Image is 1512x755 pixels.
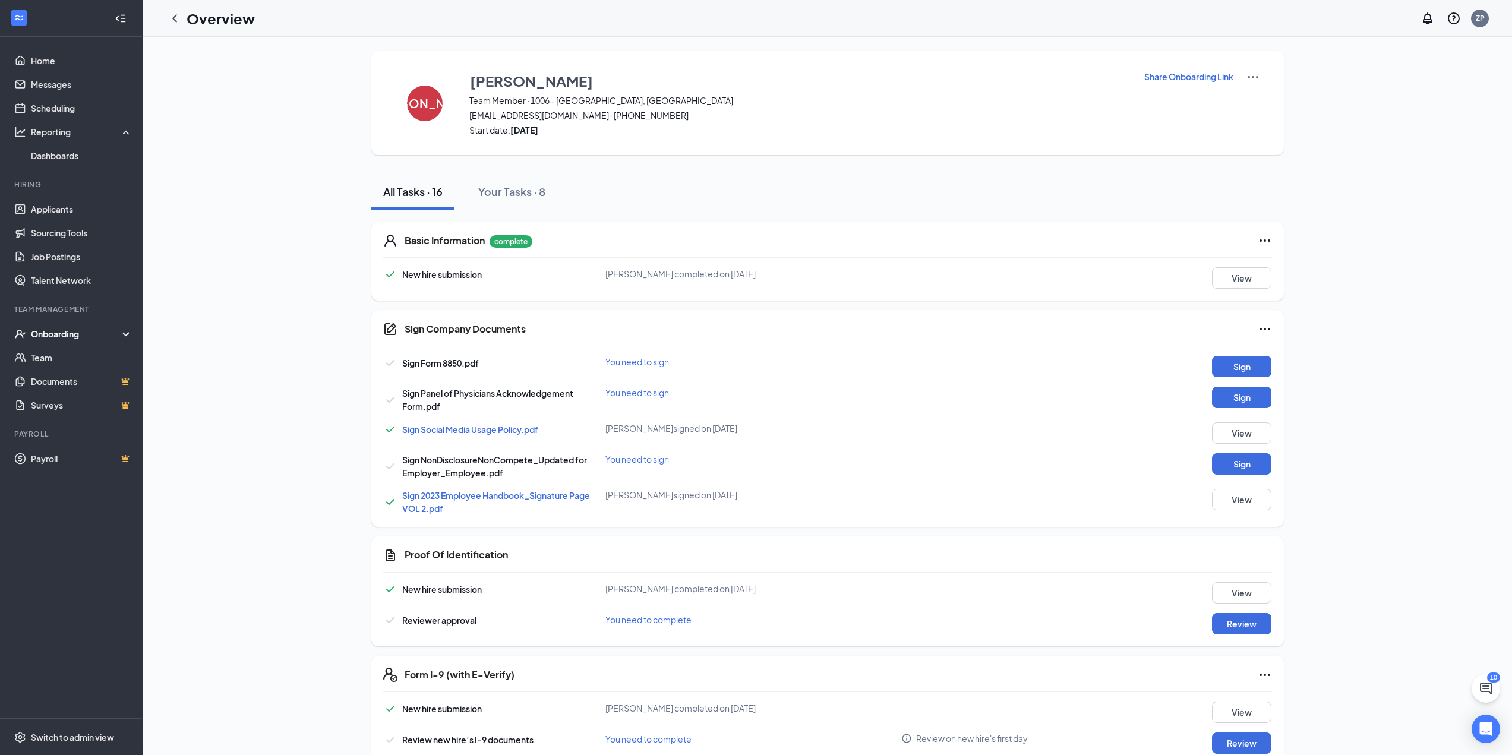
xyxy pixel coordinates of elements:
[916,732,1028,744] span: Review on new hire's first day
[383,422,397,437] svg: Checkmark
[383,459,397,473] svg: Checkmark
[31,144,132,168] a: Dashboards
[469,124,1129,136] span: Start date:
[383,184,443,199] div: All Tasks · 16
[605,268,756,279] span: [PERSON_NAME] completed on [DATE]
[31,393,132,417] a: SurveysCrown
[31,328,122,340] div: Onboarding
[1212,267,1271,289] button: View
[1212,582,1271,604] button: View
[395,70,454,136] button: [PERSON_NAME]
[168,11,182,26] svg: ChevronLeft
[405,234,485,247] h5: Basic Information
[31,197,132,221] a: Applicants
[383,582,397,596] svg: Checkmark
[383,495,397,509] svg: Checkmark
[1258,668,1272,682] svg: Ellipses
[383,548,397,563] svg: CustomFormIcon
[383,356,397,370] svg: Checkmark
[31,346,132,369] a: Team
[1212,489,1271,510] button: View
[1476,13,1485,23] div: ZP
[402,269,482,280] span: New hire submission
[605,703,756,713] span: [PERSON_NAME] completed on [DATE]
[405,668,514,681] h5: Form I-9 (with E-Verify)
[605,453,902,465] div: You need to sign
[1421,11,1435,26] svg: Notifications
[605,387,902,399] div: You need to sign
[383,393,397,407] svg: Checkmark
[402,703,482,714] span: New hire submission
[1144,71,1233,83] p: Share Onboarding Link
[14,304,130,314] div: Team Management
[605,356,902,368] div: You need to sign
[402,454,587,478] span: Sign NonDisclosureNonCompete_Updated for Employer_Employee.pdf
[405,323,526,336] h5: Sign Company Documents
[31,731,114,743] div: Switch to admin view
[469,109,1129,121] span: [EMAIL_ADDRESS][DOMAIN_NAME] · [PHONE_NUMBER]
[31,245,132,268] a: Job Postings
[1212,702,1271,723] button: View
[1472,674,1500,703] button: ChatActive
[383,732,397,747] svg: Checkmark
[14,179,130,189] div: Hiring
[1212,387,1271,408] button: Sign
[1212,356,1271,377] button: Sign
[402,424,538,435] a: Sign Social Media Usage Policy.pdf
[31,369,132,393] a: DocumentsCrown
[605,583,756,594] span: [PERSON_NAME] completed on [DATE]
[402,388,573,412] span: Sign Panel of Physicians Acknowledgement Form.pdf
[383,322,397,336] svg: CompanyDocumentIcon
[1258,233,1272,248] svg: Ellipses
[402,734,534,745] span: Review new hire’s I-9 documents
[115,12,127,24] svg: Collapse
[31,72,132,96] a: Messages
[1212,422,1271,444] button: View
[383,613,397,627] svg: Checkmark
[605,489,902,501] div: [PERSON_NAME] signed on [DATE]
[605,614,692,625] span: You need to complete
[1447,11,1461,26] svg: QuestionInfo
[187,8,255,29] h1: Overview
[402,490,590,514] a: Sign 2023 Employee Handbook_Signature Page VOL 2.pdf
[1212,732,1271,754] button: Review
[374,99,475,108] h4: [PERSON_NAME]
[31,221,132,245] a: Sourcing Tools
[1472,715,1500,743] div: Open Intercom Messenger
[14,328,26,340] svg: UserCheck
[510,125,538,135] strong: [DATE]
[14,429,130,439] div: Payroll
[14,126,26,138] svg: Analysis
[31,96,132,120] a: Scheduling
[901,733,912,744] svg: Info
[383,668,397,682] svg: FormI9EVerifyIcon
[1258,322,1272,336] svg: Ellipses
[31,268,132,292] a: Talent Network
[14,731,26,743] svg: Settings
[605,734,692,744] span: You need to complete
[31,447,132,470] a: PayrollCrown
[1487,672,1500,683] div: 10
[405,548,508,561] h5: Proof Of Identification
[1212,453,1271,475] button: Sign
[478,184,545,199] div: Your Tasks · 8
[470,71,593,91] h3: [PERSON_NAME]
[1246,70,1260,84] img: More Actions
[402,615,476,626] span: Reviewer approval
[469,94,1129,106] span: Team Member · 1006 - [GEOGRAPHIC_DATA], [GEOGRAPHIC_DATA]
[1144,70,1234,83] button: Share Onboarding Link
[31,126,133,138] div: Reporting
[1212,613,1271,634] button: Review
[31,49,132,72] a: Home
[383,267,397,282] svg: Checkmark
[402,358,479,368] span: Sign Form 8850.pdf
[383,233,397,248] svg: User
[490,235,532,248] p: complete
[1479,681,1493,696] svg: ChatActive
[605,422,902,434] div: [PERSON_NAME] signed on [DATE]
[402,584,482,595] span: New hire submission
[469,70,1129,91] button: [PERSON_NAME]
